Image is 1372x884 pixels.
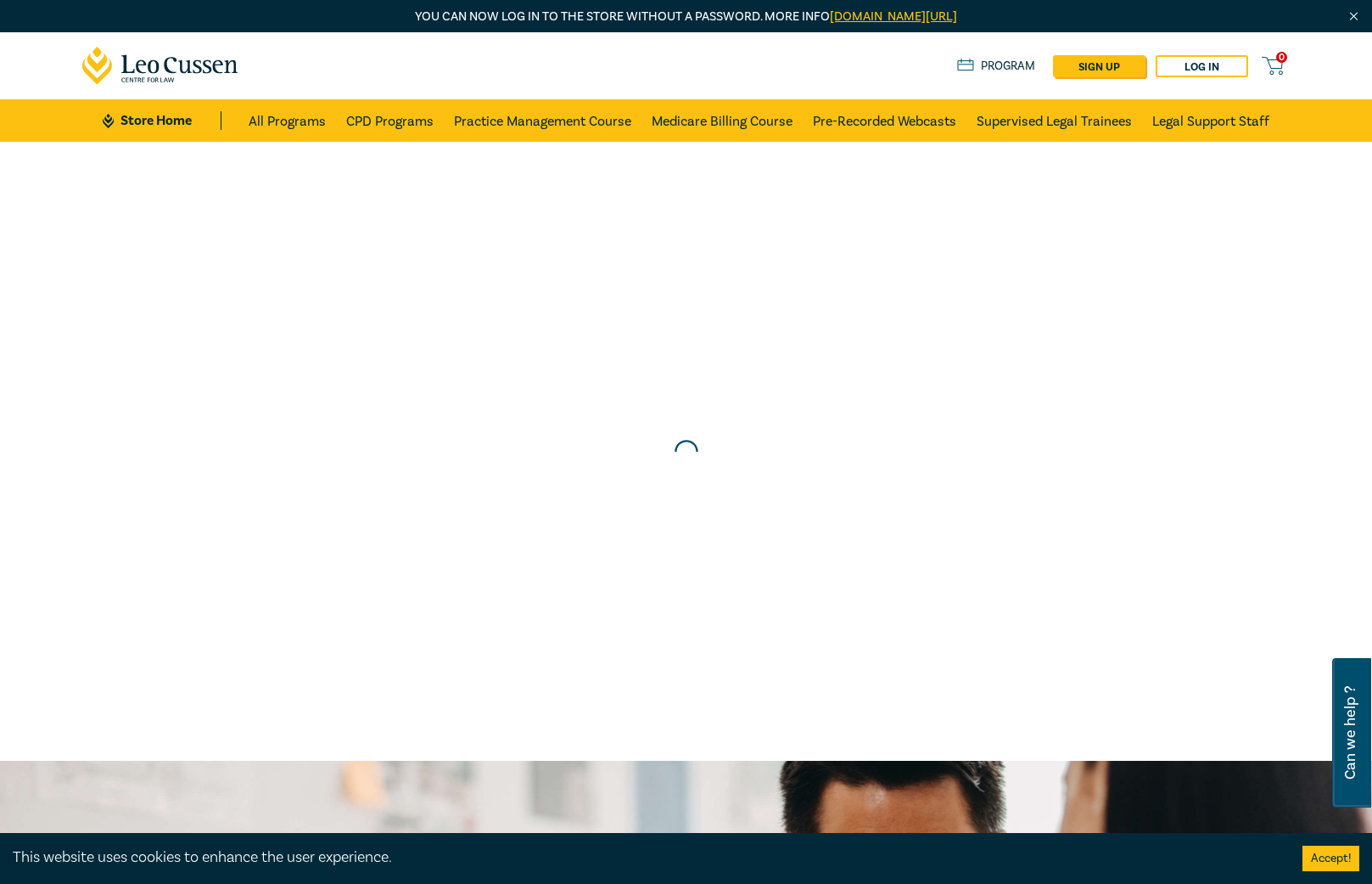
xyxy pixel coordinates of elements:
a: Store Home [103,111,221,130]
a: [DOMAIN_NAME][URL] [830,8,957,25]
button: Accept cookies [1302,846,1359,871]
a: Pre-Recorded Webcasts [813,99,956,142]
a: Legal Support Staff [1152,99,1269,142]
a: Supervised Legal Trainees [977,99,1132,142]
img: Close [1347,9,1361,24]
a: Practice Management Course [454,99,631,142]
a: Log in [1156,55,1248,77]
a: CPD Programs [346,99,434,142]
a: Program [957,57,1036,76]
div: This website uses cookies to enhance the user experience. [13,847,1277,869]
a: sign up [1053,55,1145,77]
a: Medicare Billing Course [652,99,792,142]
span: Can we help ? [1342,668,1358,797]
span: 0 [1276,52,1287,63]
a: All Programs [249,99,326,142]
p: You can now log in to the store without a password. More info [82,8,1291,26]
